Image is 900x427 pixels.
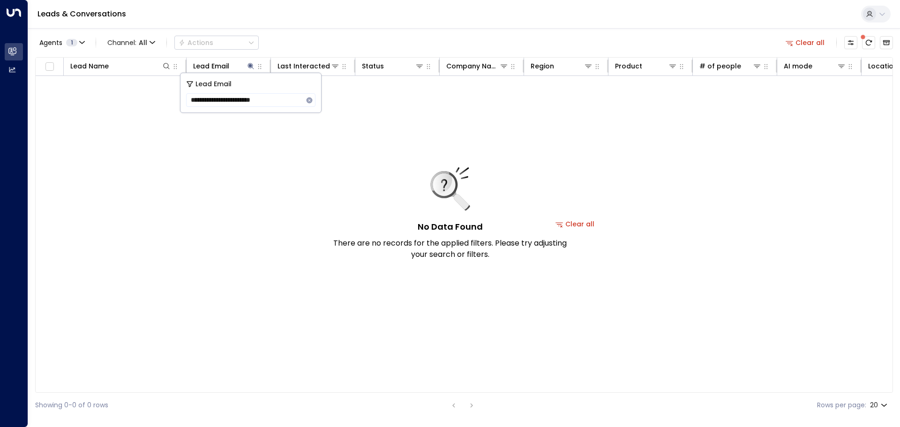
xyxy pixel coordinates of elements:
label: Rows per page: [817,400,866,410]
div: Actions [179,38,213,47]
button: Channel:All [104,36,159,49]
button: Agents1 [35,36,88,49]
div: Status [362,60,384,72]
button: Archived Leads [880,36,893,49]
span: 1 [66,39,77,46]
div: AI mode [784,60,812,72]
div: AI mode [784,60,846,72]
div: Lead Name [70,60,109,72]
h5: No Data Found [418,220,483,233]
div: Status [362,60,424,72]
div: Last Interacted [277,60,340,72]
button: Customize [844,36,857,49]
div: Region [531,60,593,72]
span: Agents [39,39,62,46]
div: Company Name [446,60,499,72]
span: Toggle select all [44,61,55,73]
div: Lead Email [193,60,255,72]
div: Product [615,60,677,72]
span: Channel: [104,36,159,49]
div: # of people [699,60,741,72]
div: 20 [870,398,889,412]
span: All [139,39,147,46]
span: There are new threads available. Refresh the grid to view the latest updates. [862,36,875,49]
a: Leads & Conversations [37,8,126,19]
div: Region [531,60,554,72]
nav: pagination navigation [448,399,478,411]
span: Lead Email [195,79,232,90]
div: Lead Name [70,60,171,72]
div: Company Name [446,60,509,72]
div: Last Interacted [277,60,330,72]
div: Lead Email [193,60,229,72]
button: Actions [174,36,259,50]
div: Product [615,60,642,72]
button: Clear all [782,36,829,49]
div: Location [868,60,898,72]
p: There are no records for the applied filters. Please try adjusting your search or filters. [333,238,567,260]
button: Clear all [552,217,599,231]
div: Showing 0-0 of 0 rows [35,400,108,410]
div: # of people [699,60,762,72]
div: Button group with a nested menu [174,36,259,50]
